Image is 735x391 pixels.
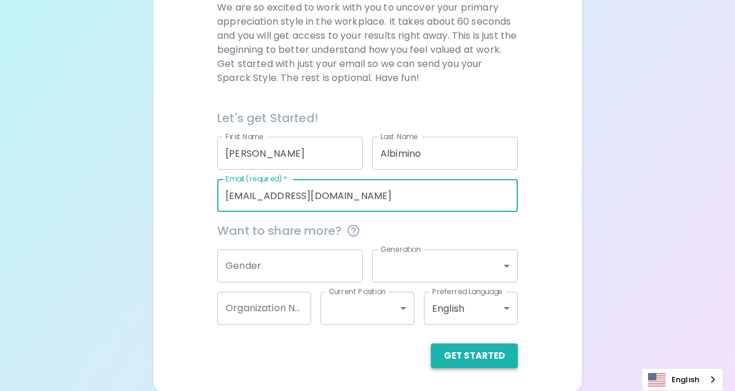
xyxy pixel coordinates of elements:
[329,286,386,296] label: Current Position
[380,244,421,254] label: Generation
[431,343,518,368] button: Get Started
[642,369,723,390] a: English
[642,368,723,391] aside: Language selected: English
[217,109,518,127] h6: Let's get Started!
[380,132,417,141] label: Last Name
[432,286,503,296] label: Preferred Language
[217,1,518,85] p: We are so excited to work with you to uncover your primary appreciation style in the workplace. I...
[225,174,288,184] label: Email (required)
[424,292,518,325] div: English
[346,224,360,238] svg: This information is completely confidential and only used for aggregated appreciation studies at ...
[225,132,264,141] label: First Name
[642,368,723,391] div: Language
[217,221,518,240] span: Want to share more?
